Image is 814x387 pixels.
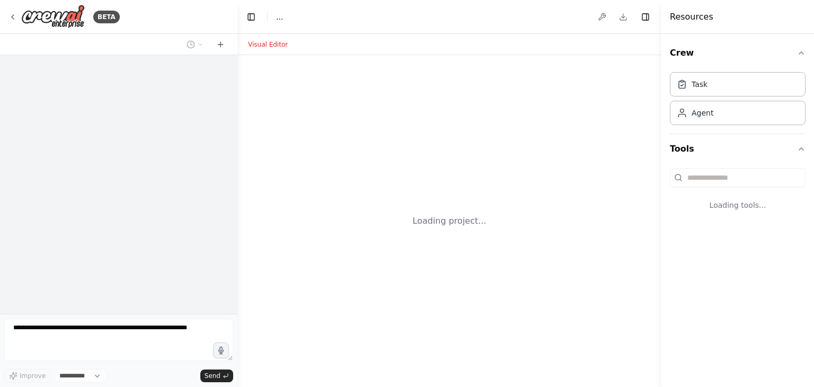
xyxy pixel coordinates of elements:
[182,38,208,51] button: Switch to previous chat
[692,108,713,118] div: Agent
[244,10,259,24] button: Hide left sidebar
[670,164,806,227] div: Tools
[20,372,46,380] span: Improve
[205,372,220,380] span: Send
[692,79,707,90] div: Task
[413,215,486,227] div: Loading project...
[242,38,294,51] button: Visual Editor
[670,38,806,68] button: Crew
[670,11,713,23] h4: Resources
[638,10,653,24] button: Hide right sidebar
[213,342,229,358] button: Click to speak your automation idea
[276,12,283,22] span: ...
[212,38,229,51] button: Start a new chat
[670,68,806,134] div: Crew
[200,370,233,382] button: Send
[670,134,806,164] button: Tools
[670,191,806,219] div: Loading tools...
[93,11,120,23] div: BETA
[21,5,85,29] img: Logo
[4,369,50,383] button: Improve
[276,12,283,22] nav: breadcrumb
